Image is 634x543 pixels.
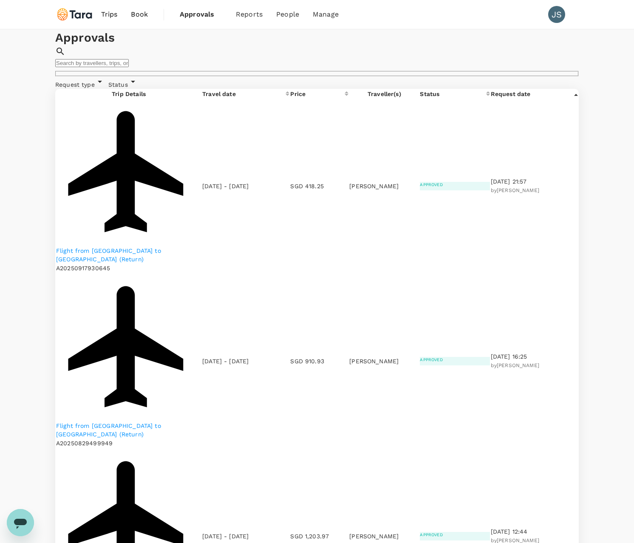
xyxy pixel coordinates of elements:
[202,90,236,98] div: Travel date
[202,532,249,540] p: [DATE] - [DATE]
[491,527,578,536] p: [DATE] 12:44
[56,265,110,271] span: A20250917930645
[55,81,95,88] span: Request type
[180,9,222,20] span: Approvals
[55,76,105,89] div: Request type
[420,182,442,187] span: Approved
[548,6,565,23] div: JS
[202,357,249,365] p: [DATE] - [DATE]
[56,246,201,263] a: Flight from [GEOGRAPHIC_DATA] to [GEOGRAPHIC_DATA] (Return)
[349,532,419,540] p: [PERSON_NAME]
[497,362,539,368] span: [PERSON_NAME]
[491,352,578,361] p: [DATE] 16:25
[290,532,348,540] p: SGD 1,203.97
[55,59,129,67] input: Search by travellers, trips, or destination
[491,177,578,186] p: [DATE] 21:57
[349,90,419,98] p: Traveller(s)
[491,90,531,98] div: Request date
[202,182,249,190] p: [DATE] - [DATE]
[56,90,201,98] p: Trip Details
[290,357,348,365] p: SGD 910.93
[55,29,579,46] h1: Approvals
[349,357,419,365] p: [PERSON_NAME]
[491,362,539,368] span: by
[420,357,442,362] span: Approved
[101,9,118,20] span: Trips
[7,509,34,536] iframe: メッセージングウィンドウを開くボタン
[108,76,138,89] div: Status
[108,81,128,88] span: Status
[497,187,539,193] span: [PERSON_NAME]
[420,90,439,98] div: Status
[56,421,201,438] a: Flight from [GEOGRAPHIC_DATA] to [GEOGRAPHIC_DATA] (Return)
[56,440,113,447] span: A20250829499949
[290,182,348,190] p: SGD 418.25
[420,532,442,537] span: Approved
[236,9,263,20] span: Reports
[313,9,339,20] span: Manage
[55,5,94,24] img: Tara Climate Ltd
[290,90,306,98] div: Price
[491,187,539,193] span: by
[276,9,299,20] span: People
[349,182,419,190] p: [PERSON_NAME]
[131,9,148,20] span: Book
